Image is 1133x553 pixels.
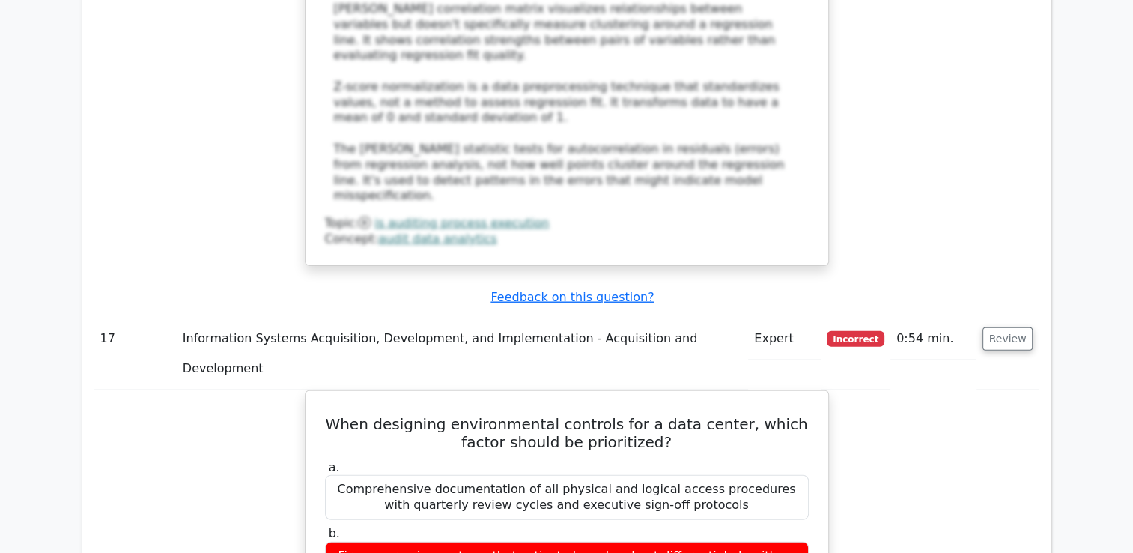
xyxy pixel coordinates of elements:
[490,290,654,304] a: Feedback on this question?
[325,216,809,232] div: Topic:
[827,331,884,346] span: Incorrect
[329,526,340,540] span: b.
[982,327,1033,351] button: Review
[329,460,340,474] span: a.
[378,232,497,246] a: audit data analytics
[325,232,809,247] div: Concept:
[94,318,177,390] td: 17
[177,318,748,390] td: Information Systems Acquisition, Development, and Implementation - Acquisition and Development
[325,475,809,520] div: Comprehensive documentation of all physical and logical access procedures with quarterly review c...
[748,318,821,360] td: Expert
[374,216,549,230] a: is auditing process execution
[324,415,810,451] h5: When designing environmental controls for a data center, which factor should be prioritized?
[890,318,976,360] td: 0:54 min.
